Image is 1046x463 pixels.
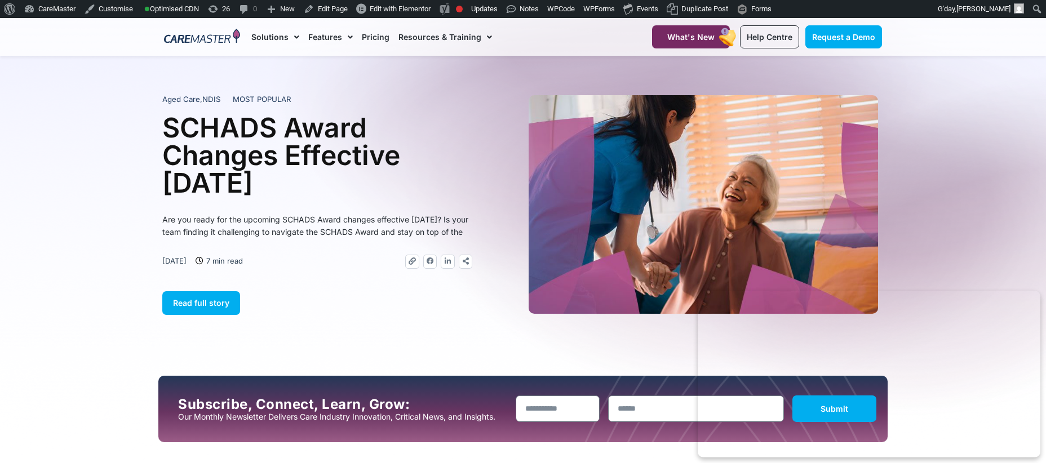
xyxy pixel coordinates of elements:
h2: Subscribe, Connect, Learn, Grow: [178,397,507,412]
time: [DATE] [162,256,187,265]
span: Help Centre [747,32,792,42]
a: Features [308,18,353,56]
a: Resources & Training [398,18,492,56]
span: Edit with Elementor [370,5,431,13]
iframe: Popup CTA [698,291,1040,457]
p: Our Monthly Newsletter Delivers Care Industry Innovation, Critical News, and Insights. [178,412,507,421]
a: Pricing [362,18,389,56]
a: Read full story [162,291,240,315]
span: Read full story [173,298,229,308]
span: MOST POPULAR [233,94,291,105]
span: , [162,95,220,104]
span: NDIS [202,95,220,104]
a: Solutions [251,18,299,56]
div: Focus keyphrase not set [456,6,463,12]
span: 7 min read [203,255,243,267]
span: Request a Demo [812,32,875,42]
a: What's New [652,25,730,48]
img: CareMaster Logo [164,29,240,46]
a: Help Centre [740,25,799,48]
p: Are you ready for the upcoming SCHADS Award changes effective [DATE]? Is your team finding it cha... [162,213,472,238]
form: New Form [516,395,876,428]
span: Aged Care [162,95,200,104]
span: [PERSON_NAME] [956,5,1010,13]
h1: SCHADS Award Changes Effective [DATE] [162,114,472,197]
a: Request a Demo [805,25,882,48]
nav: Menu [251,18,624,56]
img: A heartwarming moment where a support worker in a blue uniform, with a stethoscope draped over he... [529,95,878,314]
span: What's New [667,32,715,42]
